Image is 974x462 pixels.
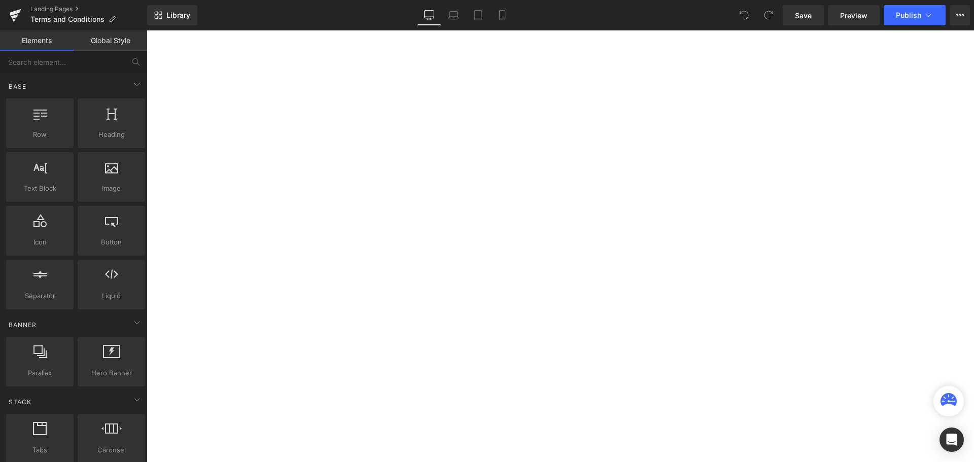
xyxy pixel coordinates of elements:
span: Parallax [9,368,71,378]
span: Banner [8,320,38,330]
span: Stack [8,397,32,407]
span: Button [81,237,142,247]
span: Base [8,82,27,91]
a: Laptop [441,5,466,25]
span: Heading [81,129,142,140]
span: Liquid [81,291,142,301]
div: Open Intercom Messenger [940,428,964,452]
span: Text Block [9,183,71,194]
span: Save [795,10,812,21]
a: New Library [147,5,197,25]
span: Carousel [81,445,142,455]
a: Preview [828,5,880,25]
span: Icon [9,237,71,247]
span: Terms and Conditions [30,15,105,23]
a: Tablet [466,5,490,25]
button: Undo [734,5,754,25]
span: Hero Banner [81,368,142,378]
span: Library [166,11,190,20]
button: More [950,5,970,25]
span: Preview [840,10,867,21]
span: Publish [896,11,921,19]
span: Separator [9,291,71,301]
a: Global Style [74,30,147,51]
a: Landing Pages [30,5,147,13]
a: Desktop [417,5,441,25]
button: Publish [884,5,946,25]
span: Row [9,129,71,140]
span: Image [81,183,142,194]
a: Mobile [490,5,514,25]
button: Redo [758,5,779,25]
span: Tabs [9,445,71,455]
